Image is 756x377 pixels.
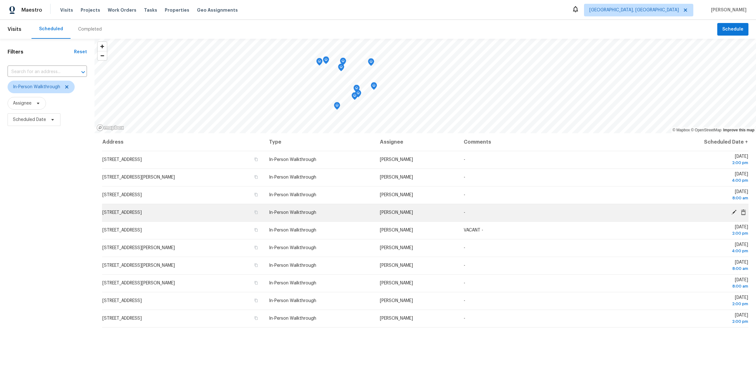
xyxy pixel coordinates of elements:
button: Copy Address [253,280,259,286]
div: Map marker [352,92,358,102]
div: 2:00 pm [658,230,748,237]
span: [DATE] [658,172,748,184]
span: - [464,175,465,180]
div: Map marker [353,85,360,94]
th: Assignee [375,133,459,151]
span: Scheduled Date [13,117,46,123]
div: 8:00 am [658,283,748,289]
span: Projects [81,7,100,13]
span: Assignee [13,100,31,106]
div: Map marker [355,90,361,100]
span: VACANT - [464,228,483,232]
span: [STREET_ADDRESS] [102,210,142,215]
span: [PERSON_NAME] [380,263,413,268]
div: Map marker [316,58,323,68]
span: [STREET_ADDRESS] [102,157,142,162]
span: Work Orders [108,7,136,13]
span: [DATE] [658,154,748,166]
a: Mapbox homepage [96,124,124,131]
div: Map marker [323,56,329,66]
span: [STREET_ADDRESS] [102,228,142,232]
span: [PERSON_NAME] [380,299,413,303]
button: Copy Address [253,315,259,321]
span: [DATE] [658,295,748,307]
button: Copy Address [253,192,259,197]
button: Copy Address [253,157,259,162]
span: Tasks [144,8,157,12]
th: Type [264,133,375,151]
div: 8:00 am [658,266,748,272]
span: [PERSON_NAME] [380,228,413,232]
span: [PERSON_NAME] [380,175,413,180]
div: 8:00 am [658,195,748,201]
button: Zoom in [98,42,107,51]
span: - [464,157,465,162]
span: - [464,246,465,250]
div: Map marker [371,82,377,92]
span: In-Person Walkthrough [269,210,316,215]
span: - [464,193,465,197]
button: Schedule [717,23,748,36]
span: [PERSON_NAME] [380,246,413,250]
div: Map marker [338,64,344,73]
span: [PERSON_NAME] [380,210,413,215]
canvas: Map [94,39,756,133]
div: 4:00 pm [658,177,748,184]
span: [DATE] [658,243,748,254]
span: In-Person Walkthrough [269,228,316,232]
button: Copy Address [253,209,259,215]
button: Copy Address [253,227,259,233]
button: Copy Address [253,298,259,303]
span: - [464,210,465,215]
button: Open [79,68,88,77]
div: 4:00 pm [658,248,748,254]
span: [DATE] [658,278,748,289]
span: In-Person Walkthrough [269,316,316,321]
span: [STREET_ADDRESS] [102,299,142,303]
th: Scheduled Date ↑ [653,133,748,151]
span: [STREET_ADDRESS][PERSON_NAME] [102,246,175,250]
span: - [464,281,465,285]
span: Visits [8,22,21,36]
span: In-Person Walkthrough [269,299,316,303]
div: Map marker [340,58,346,67]
span: [PERSON_NAME] [380,281,413,285]
span: [STREET_ADDRESS][PERSON_NAME] [102,281,175,285]
span: [STREET_ADDRESS] [102,316,142,321]
span: [DATE] [658,260,748,272]
div: 2:00 pm [658,301,748,307]
input: Search for an address... [8,67,69,77]
div: Scheduled [39,26,63,32]
span: [DATE] [658,313,748,325]
h1: Filters [8,49,74,55]
span: In-Person Walkthrough [269,263,316,268]
a: Improve this map [723,128,754,132]
a: Mapbox [673,128,690,132]
span: [DATE] [658,225,748,237]
div: Completed [78,26,102,32]
div: Map marker [368,58,374,68]
span: In-Person Walkthrough [269,157,316,162]
button: Copy Address [253,174,259,180]
span: [DATE] [658,190,748,201]
span: Geo Assignments [197,7,238,13]
span: [STREET_ADDRESS][PERSON_NAME] [102,175,175,180]
span: Properties [165,7,189,13]
span: In-Person Walkthrough [13,84,60,90]
span: [PERSON_NAME] [708,7,747,13]
span: In-Person Walkthrough [269,193,316,197]
span: Visits [60,7,73,13]
button: Copy Address [253,262,259,268]
div: Map marker [334,102,340,112]
span: [STREET_ADDRESS] [102,193,142,197]
span: In-Person Walkthrough [269,175,316,180]
span: - [464,299,465,303]
a: OpenStreetMap [691,128,721,132]
th: Address [102,133,264,151]
span: Maestro [21,7,42,13]
span: Zoom out [98,51,107,60]
span: [PERSON_NAME] [380,157,413,162]
div: 2:00 pm [658,318,748,325]
button: Copy Address [253,245,259,250]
